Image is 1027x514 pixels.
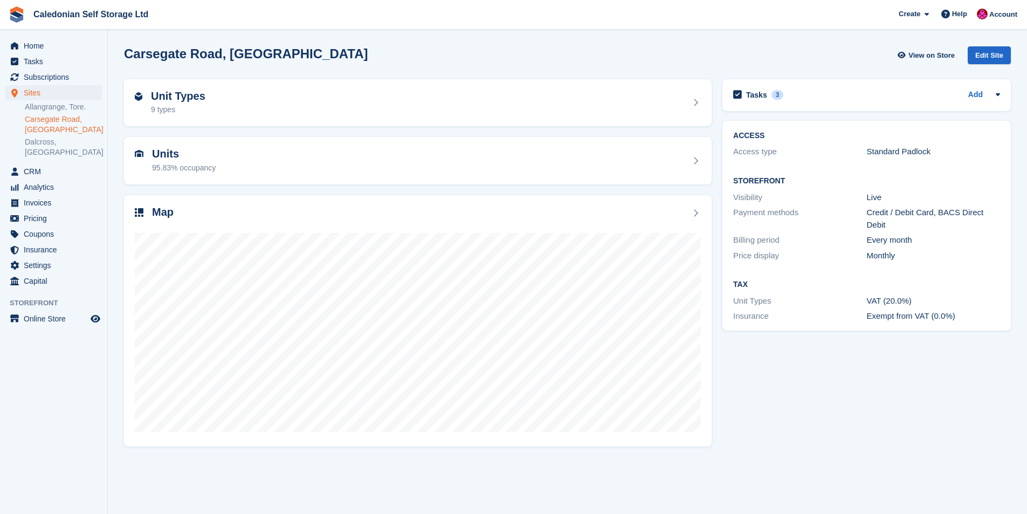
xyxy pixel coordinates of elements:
[908,50,955,61] span: View on Store
[733,207,866,231] div: Payment methods
[968,46,1011,64] div: Edit Site
[24,38,88,53] span: Home
[5,54,102,69] a: menu
[968,46,1011,68] a: Edit Site
[733,280,1000,289] h2: Tax
[733,250,866,262] div: Price display
[24,70,88,85] span: Subscriptions
[24,180,88,195] span: Analytics
[124,137,712,184] a: Units 95.83% occupancy
[733,310,866,323] div: Insurance
[124,46,368,61] h2: Carsegate Road, [GEOGRAPHIC_DATA]
[24,195,88,210] span: Invoices
[5,164,102,179] a: menu
[5,273,102,289] a: menu
[135,150,143,157] img: unit-icn-7be61d7bf1b0ce9d3e12c5938cc71ed9869f7b940bace4675aadf7bd6d80202e.svg
[867,310,1000,323] div: Exempt from VAT (0.0%)
[5,85,102,100] a: menu
[135,92,142,101] img: unit-type-icn-2b2737a686de81e16bb02015468b77c625bbabd49415b5ef34ead5e3b44a266d.svg
[24,242,88,257] span: Insurance
[24,227,88,242] span: Coupons
[733,191,866,204] div: Visibility
[24,273,88,289] span: Capital
[733,295,866,307] div: Unit Types
[24,164,88,179] span: CRM
[25,137,102,157] a: Dalcross, [GEOGRAPHIC_DATA]
[25,114,102,135] a: Carsegate Road, [GEOGRAPHIC_DATA]
[151,104,205,115] div: 9 types
[952,9,967,19] span: Help
[733,146,866,158] div: Access type
[968,89,983,101] a: Add
[5,242,102,257] a: menu
[135,208,143,217] img: map-icn-33ee37083ee616e46c38cad1a60f524a97daa1e2b2c8c0bc3eb3415660979fc1.svg
[733,132,1000,140] h2: ACCESS
[867,146,1000,158] div: Standard Padlock
[899,9,920,19] span: Create
[5,258,102,273] a: menu
[25,102,102,112] a: Allangrange, Tore.
[5,38,102,53] a: menu
[124,195,712,447] a: Map
[24,54,88,69] span: Tasks
[867,191,1000,204] div: Live
[733,177,1000,186] h2: Storefront
[5,195,102,210] a: menu
[896,46,959,64] a: View on Store
[5,211,102,226] a: menu
[867,295,1000,307] div: VAT (20.0%)
[5,227,102,242] a: menu
[5,70,102,85] a: menu
[151,90,205,102] h2: Unit Types
[771,90,784,100] div: 3
[10,298,107,309] span: Storefront
[152,206,174,218] h2: Map
[733,234,866,246] div: Billing period
[5,311,102,326] a: menu
[152,162,216,174] div: 95.83% occupancy
[29,5,153,23] a: Caledonian Self Storage Ltd
[746,90,767,100] h2: Tasks
[24,311,88,326] span: Online Store
[124,79,712,127] a: Unit Types 9 types
[977,9,988,19] img: Donald Mathieson
[989,9,1017,20] span: Account
[867,250,1000,262] div: Monthly
[5,180,102,195] a: menu
[24,258,88,273] span: Settings
[24,85,88,100] span: Sites
[89,312,102,325] a: Preview store
[867,207,1000,231] div: Credit / Debit Card, BACS Direct Debit
[152,148,216,160] h2: Units
[24,211,88,226] span: Pricing
[867,234,1000,246] div: Every month
[9,6,25,23] img: stora-icon-8386f47178a22dfd0bd8f6a31ec36ba5ce8667c1dd55bd0f319d3a0aa187defe.svg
